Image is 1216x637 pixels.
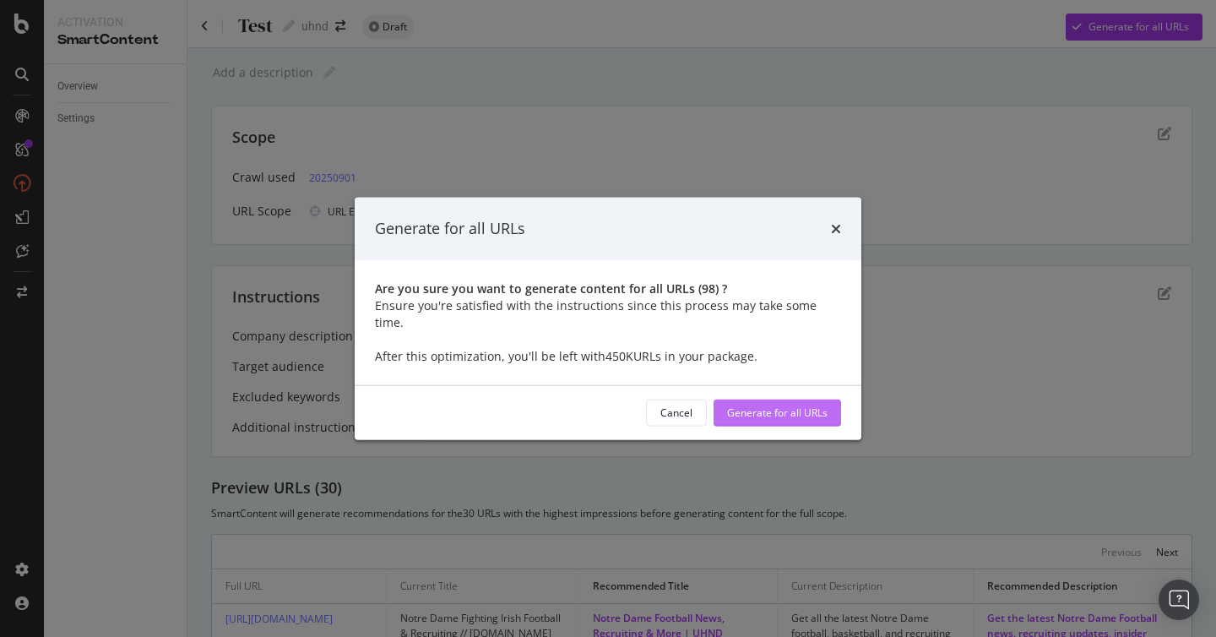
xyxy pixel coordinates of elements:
[375,280,841,297] div: Are you sure you want to generate content for all URLs ( 98 ) ?
[1159,580,1199,620] div: Open Intercom Messenger
[714,399,841,426] button: Generate for all URLs
[375,297,841,330] div: Ensure you're satisfied with the instructions since this process may take some time.
[375,347,841,364] div: After this optimization, you'll be left with 450K URLs in your package.
[646,399,707,426] button: Cancel
[355,198,861,440] div: modal
[831,218,841,240] div: times
[660,406,692,420] div: Cancel
[375,218,525,240] div: Generate for all URLs
[727,406,828,420] div: Generate for all URLs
